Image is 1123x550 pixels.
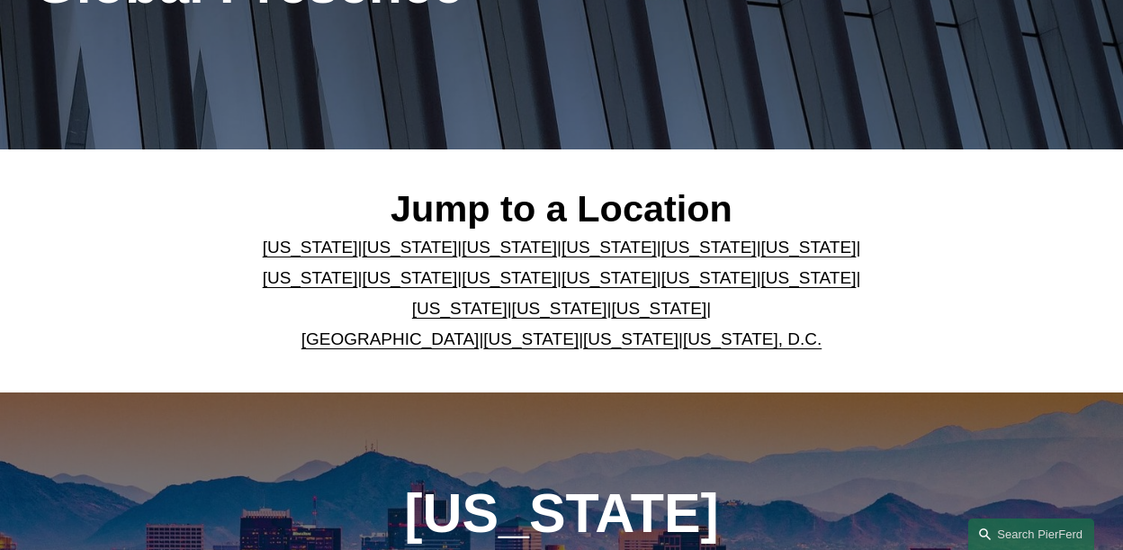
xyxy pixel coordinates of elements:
a: [US_STATE] [362,238,457,257]
a: [US_STATE] [561,238,657,257]
h2: Jump to a Location [254,186,869,231]
a: [US_STATE] [263,238,358,257]
h1: [US_STATE] [342,482,782,545]
a: [US_STATE] [512,299,607,318]
a: [US_STATE] [412,299,508,318]
a: [US_STATE] [661,238,757,257]
a: [US_STATE] [761,238,857,257]
a: [US_STATE] [462,268,557,287]
a: [US_STATE] [263,268,358,287]
a: Search this site [968,518,1094,550]
a: [US_STATE], D.C. [683,329,822,348]
a: [US_STATE] [561,268,657,287]
a: [US_STATE] [661,268,757,287]
a: [US_STATE] [483,329,579,348]
p: | | | | | | | | | | | | | | | | | | [254,232,869,356]
a: [US_STATE] [583,329,678,348]
a: [US_STATE] [462,238,557,257]
a: [US_STATE] [611,299,706,318]
a: [US_STATE] [362,268,457,287]
a: [GEOGRAPHIC_DATA] [301,329,480,348]
a: [US_STATE] [761,268,857,287]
